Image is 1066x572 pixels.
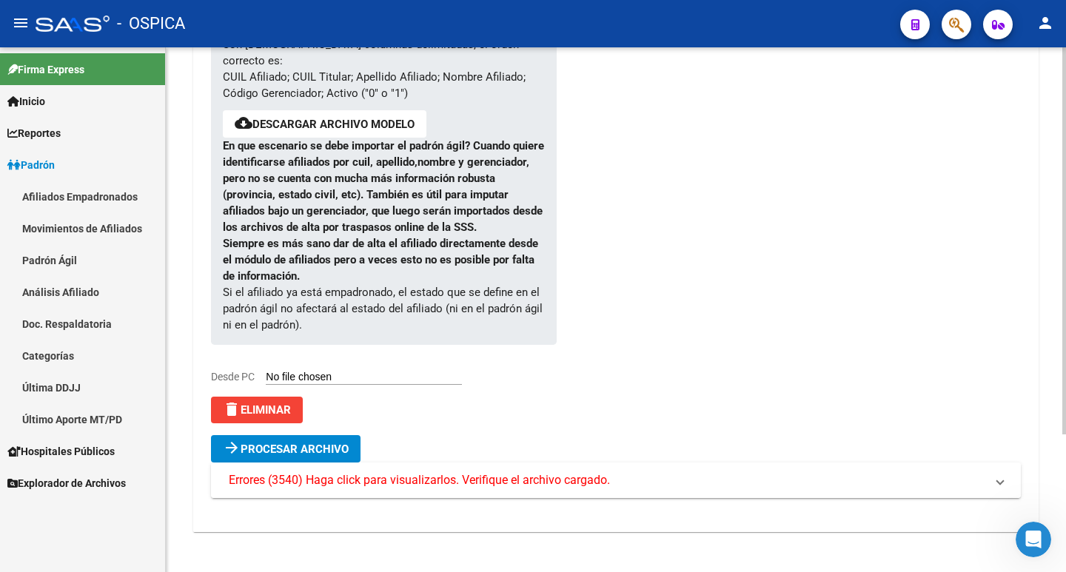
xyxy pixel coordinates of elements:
[223,36,545,101] p: Son [DEMOGRAPHIC_DATA] columnas delimitadas, el orden correcto es: CUIL Afiliado; CUIL Titular; A...
[223,439,241,457] mat-icon: arrow_forward
[241,443,349,456] span: Procesar archivo
[1016,522,1051,557] iframe: Intercom live chat
[7,93,45,110] span: Inicio
[266,371,462,385] input: Desde PC
[211,462,1020,498] mat-expansion-panel-header: Errores (3540) Haga click para visualizarlos. Verifique el archivo cargado.
[7,125,61,141] span: Reportes
[229,472,610,488] span: Errores (3540) Haga click para visualizarlos. Verifique el archivo cargado.
[211,371,255,383] span: Desde PC
[211,435,361,462] button: Procesar archivo
[1036,14,1054,32] mat-icon: person
[7,61,84,78] span: Firma Express
[252,118,415,131] a: Descargar archivo modelo
[12,14,30,32] mat-icon: menu
[117,7,185,40] span: - OSPICA
[223,110,426,138] button: Descargar archivo modelo
[211,397,303,423] button: Eliminar
[223,403,291,417] span: Eliminar
[7,475,126,491] span: Explorador de Archivos
[223,400,241,418] mat-icon: delete
[7,443,115,460] span: Hospitales Públicos
[235,114,252,132] mat-icon: cloud_download
[7,157,55,173] span: Padrón
[223,139,544,234] strong: En que escenario se debe importar el padrón ágil? Cuando quiere identificarse afiliados por cuil,...
[223,237,538,283] strong: Siempre es más sano dar de alta el afiliado directamente desde el módulo de afiliados pero a vece...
